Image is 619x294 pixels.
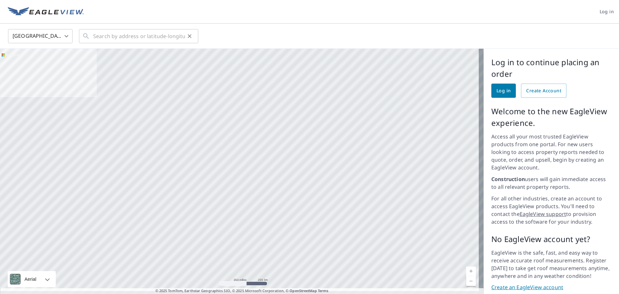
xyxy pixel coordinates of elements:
[8,7,84,17] img: EV Logo
[466,276,476,286] a: Current Level 5, Zoom Out
[290,288,317,293] a: OpenStreetMap
[491,106,611,129] p: Welcome to the new EagleView experience.
[491,195,611,226] p: For all other industries, create an account to access EagleView products. You'll need to contact ...
[521,84,566,98] a: Create Account
[491,175,611,191] p: users will gain immediate access to all relevant property reports.
[491,56,611,80] p: Log in to continue placing an order
[491,84,516,98] a: Log in
[600,8,614,16] span: Log in
[496,87,511,95] span: Log in
[491,249,611,280] p: EagleView is the safe, fast, and easy way to receive accurate roof measurements. Register [DATE] ...
[491,133,611,171] p: Access all your most trusted EagleView products from one portal. For new users looking to access ...
[155,288,329,294] span: © 2025 TomTom, Earthstar Geographics SIO, © 2025 Microsoft Corporation, ©
[185,32,194,41] button: Clear
[23,271,38,287] div: Aerial
[491,176,525,183] strong: Construction
[491,233,611,245] p: No EagleView account yet?
[520,210,566,218] a: EagleView support
[8,27,73,45] div: [GEOGRAPHIC_DATA]
[466,267,476,276] a: Current Level 5, Zoom In
[318,288,329,293] a: Terms
[491,284,611,291] a: Create an EagleView account
[526,87,561,95] span: Create Account
[93,27,185,45] input: Search by address or latitude-longitude
[8,271,56,287] div: Aerial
